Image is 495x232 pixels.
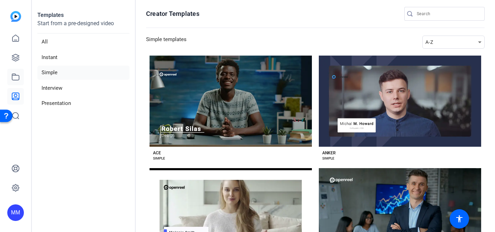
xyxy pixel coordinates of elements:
div: SIMPLE [322,156,334,161]
div: ANKER [322,150,336,156]
h1: Creator Templates [146,10,199,18]
p: Start from a pre-designed video [37,19,129,33]
li: Instant [37,50,129,65]
mat-icon: accessibility [455,215,463,223]
input: Search [417,10,479,18]
h3: Simple templates [146,36,187,49]
button: Template image [150,56,312,147]
div: ACE [153,150,161,156]
div: SIMPLE [153,156,165,161]
li: All [37,35,129,49]
li: Interview [37,81,129,95]
button: Template image [319,56,481,147]
li: Presentation [37,96,129,110]
span: A-Z [425,39,433,45]
img: blue-gradient.svg [10,11,21,22]
div: MM [7,204,24,221]
strong: Templates [37,12,64,18]
li: Simple [37,66,129,80]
